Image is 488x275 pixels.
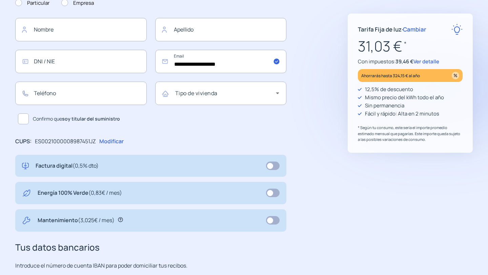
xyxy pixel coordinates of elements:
[361,72,420,80] p: Ahorrarás hasta 324,15 € al año
[78,216,115,224] span: (3,025€ / mes)
[395,58,413,65] span: 39,46 €
[99,137,124,146] p: Modificar
[15,137,32,146] p: CUPS:
[73,162,99,169] span: (0,5% dto)
[365,85,413,93] p: 12,5% de descuento
[358,58,463,66] p: Con impuestos:
[365,93,444,102] p: Mismo precio del kWh todo el año
[15,240,286,255] h3: Tus datos bancarios
[413,58,439,65] span: Ver detalle
[22,216,31,225] img: tool.svg
[88,189,122,196] span: (0,83€ / mes)
[35,137,96,146] p: ES0021000008987451JZ
[62,115,120,122] b: soy titular del suministro
[358,35,463,58] p: 31,03 €
[451,24,463,35] img: rate-E.svg
[22,162,29,170] img: digital-invoice.svg
[15,261,286,270] p: Introduce el número de cuenta IBAN para poder domiciliar tus recibos.
[403,25,426,33] span: Cambiar
[365,110,439,118] p: Fácil y rápido: Alta en 2 minutos
[22,189,31,197] img: energy-green.svg
[175,89,218,97] mat-label: Tipo de vivienda
[33,115,120,123] span: Confirmo que
[365,102,404,110] p: Sin permanencia
[358,125,463,143] p: * Según tu consumo, este sería el importe promedio estimado mensual que pagarías. Este importe qu...
[358,25,426,34] p: Tarifa Fija de luz ·
[38,189,122,197] p: Energía 100% Verde
[452,72,459,79] img: percentage_icon.svg
[38,216,115,225] p: Mantenimiento
[36,162,99,170] p: Factura digital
